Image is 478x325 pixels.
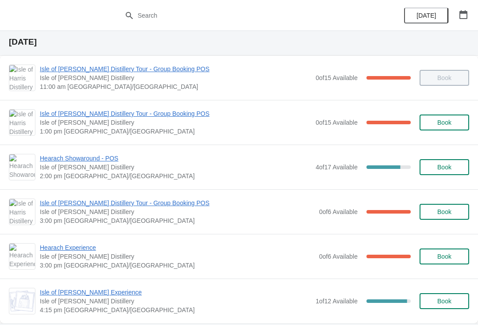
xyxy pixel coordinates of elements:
[40,199,315,207] span: Isle of [PERSON_NAME] Distillery Tour - Group Booking POS
[40,127,311,136] span: 1:00 pm [GEOGRAPHIC_DATA]/[GEOGRAPHIC_DATA]
[9,110,35,135] img: Isle of Harris Distillery Tour - Group Booking POS | Isle of Harris Distillery | 1:00 pm Europe/L...
[420,115,469,130] button: Book
[316,164,358,171] span: 4 of 17 Available
[404,8,448,23] button: [DATE]
[420,204,469,220] button: Book
[40,288,311,297] span: Isle of [PERSON_NAME] Experience
[40,207,315,216] span: Isle of [PERSON_NAME] Distillery
[319,253,358,260] span: 0 of 6 Available
[316,74,358,81] span: 0 of 15 Available
[40,216,315,225] span: 3:00 pm [GEOGRAPHIC_DATA]/[GEOGRAPHIC_DATA]
[9,291,35,312] img: Isle of Harris Gin Experience | Isle of Harris Distillery | 4:15 pm Europe/London
[9,199,35,225] img: Isle of Harris Distillery Tour - Group Booking POS | Isle of Harris Distillery | 3:00 pm Europe/L...
[40,154,311,163] span: Hearach Showaround - POS
[437,208,451,215] span: Book
[420,293,469,309] button: Book
[40,252,315,261] span: Isle of [PERSON_NAME] Distillery
[40,65,311,73] span: Isle of [PERSON_NAME] Distillery Tour - Group Booking POS
[40,306,311,314] span: 4:15 pm [GEOGRAPHIC_DATA]/[GEOGRAPHIC_DATA]
[9,65,35,91] img: Isle of Harris Distillery Tour - Group Booking POS | Isle of Harris Distillery | 11:00 am Europe/...
[437,298,451,305] span: Book
[40,73,311,82] span: Isle of [PERSON_NAME] Distillery
[420,159,469,175] button: Book
[9,244,35,269] img: Hearach Experience | Isle of Harris Distillery | 3:00 pm Europe/London
[40,172,311,180] span: 2:00 pm [GEOGRAPHIC_DATA]/[GEOGRAPHIC_DATA]
[9,154,35,180] img: Hearach Showaround - POS | Isle of Harris Distillery | 2:00 pm Europe/London
[137,8,358,23] input: Search
[316,119,358,126] span: 0 of 15 Available
[416,12,436,19] span: [DATE]
[40,109,311,118] span: Isle of [PERSON_NAME] Distillery Tour - Group Booking POS
[40,297,311,306] span: Isle of [PERSON_NAME] Distillery
[316,298,358,305] span: 1 of 12 Available
[40,118,311,127] span: Isle of [PERSON_NAME] Distillery
[9,38,469,46] h2: [DATE]
[437,164,451,171] span: Book
[319,208,358,215] span: 0 of 6 Available
[40,261,315,270] span: 3:00 pm [GEOGRAPHIC_DATA]/[GEOGRAPHIC_DATA]
[40,82,311,91] span: 11:00 am [GEOGRAPHIC_DATA]/[GEOGRAPHIC_DATA]
[437,253,451,260] span: Book
[40,163,311,172] span: Isle of [PERSON_NAME] Distillery
[420,249,469,264] button: Book
[40,243,315,252] span: Hearach Experience
[437,119,451,126] span: Book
